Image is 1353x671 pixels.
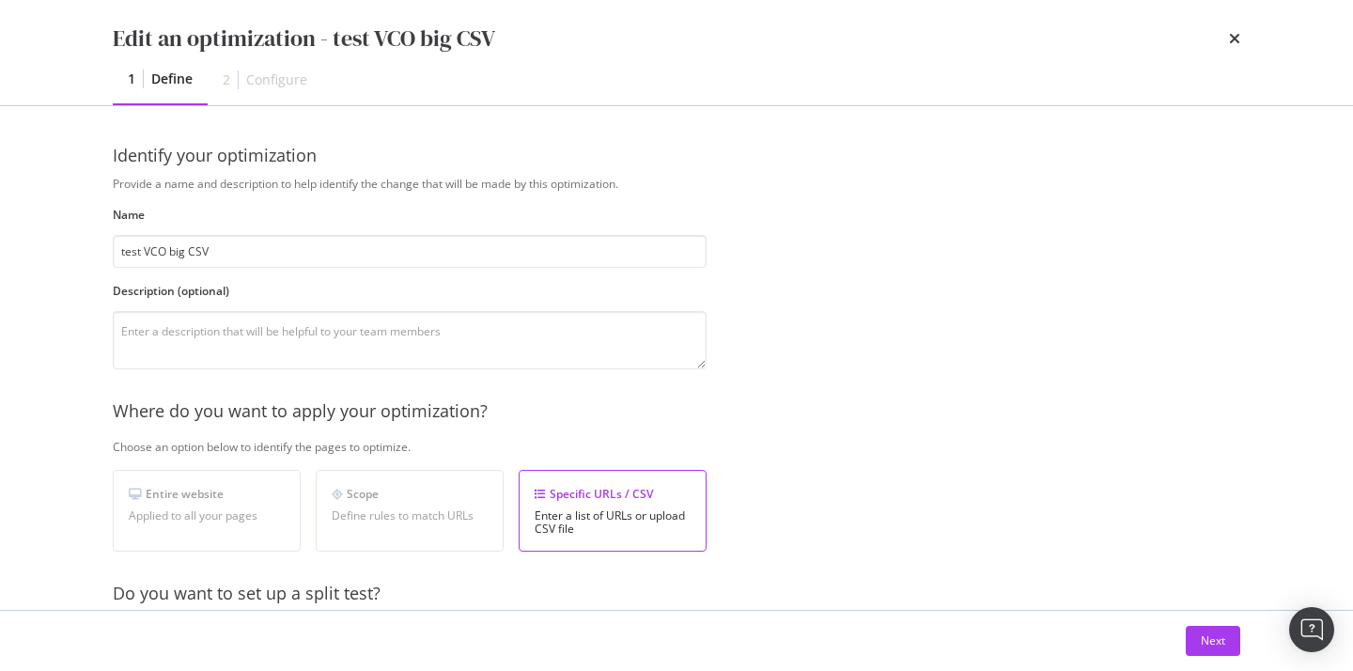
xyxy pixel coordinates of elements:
div: 1 [128,70,135,88]
div: Enter a list of URLs or upload CSV file [535,509,691,536]
div: Define [151,70,193,88]
div: Edit an optimization - test VCO big CSV [113,23,495,55]
div: Where do you want to apply your optimization? [113,399,1333,424]
button: Next [1186,626,1240,656]
div: Applied to all your pages [129,509,285,523]
div: Specific URLs / CSV [535,486,691,502]
div: Scope [332,486,488,502]
div: Do you want to set up a split test? [113,582,1333,606]
input: Enter an optimization name to easily find it back [113,235,707,268]
label: Name [113,207,707,223]
div: Configure [246,70,307,89]
label: Description (optional) [113,283,707,299]
div: Entire website [129,486,285,502]
div: Choose an option below to identify the pages to optimize. [113,439,1333,455]
div: Identify your optimization [113,144,1240,168]
div: Next [1201,632,1225,648]
div: Provide a name and description to help identify the change that will be made by this optimization. [113,176,1333,192]
div: Open Intercom Messenger [1289,607,1334,652]
div: Define rules to match URLs [332,509,488,523]
div: 2 [223,70,230,89]
div: times [1229,23,1240,55]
